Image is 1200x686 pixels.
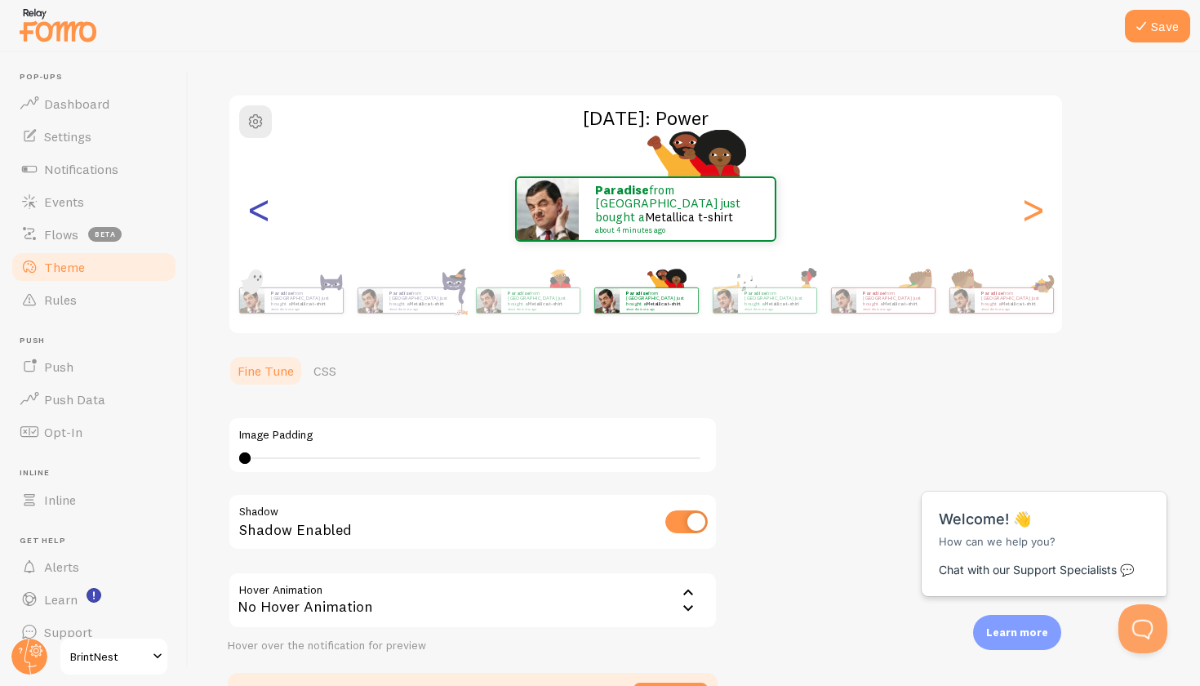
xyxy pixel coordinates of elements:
img: Fomo [594,288,619,313]
strong: Paradise [389,290,411,296]
a: Metallica t-shirt [527,301,562,307]
span: Theme [44,259,85,275]
small: about 4 minutes ago [626,307,690,310]
a: Flows beta [10,218,178,251]
p: Learn more [986,625,1048,640]
a: Support [10,616,178,648]
span: Alerts [44,559,79,575]
small: about 4 minutes ago [508,307,571,310]
p: from [GEOGRAPHIC_DATA] just bought a [744,290,810,310]
strong: Paradise [271,290,292,296]
img: Fomo [476,288,500,313]
a: Metallica t-shirt [882,301,918,307]
div: No Hover Animation [228,572,718,629]
svg: <p>Watch New Feature Tutorials!</p> [87,588,101,603]
a: Metallica t-shirt [291,301,326,307]
p: from [GEOGRAPHIC_DATA] just bought a [981,290,1047,310]
img: Fomo [358,288,382,313]
a: Opt-In [10,416,178,448]
a: Push Data [10,383,178,416]
span: Opt-In [44,424,82,440]
div: Hover over the notification for preview [228,639,718,653]
div: Shadow Enabled [228,493,718,553]
a: Metallica t-shirt [646,301,681,307]
a: Fine Tune [228,354,304,387]
p: from [GEOGRAPHIC_DATA] just bought a [508,290,573,310]
p: from [GEOGRAPHIC_DATA] just bought a [626,290,691,310]
span: Support [44,624,92,640]
img: Fomo [239,288,264,313]
a: Alerts [10,550,178,583]
div: Next slide [1023,150,1042,268]
p: from [GEOGRAPHIC_DATA] just bought a [863,290,928,310]
iframe: Help Scout Beacon - Open [1118,604,1167,653]
span: Inline [20,468,178,479]
a: BrintNest [59,637,169,676]
span: beta [88,227,122,242]
p: from [GEOGRAPHIC_DATA] just bought a [389,290,455,310]
iframe: Help Scout Beacon - Messages and Notifications [913,451,1176,604]
span: Pop-ups [20,72,178,82]
span: Flows [44,226,78,243]
strong: Paradise [863,290,884,296]
small: about 4 minutes ago [389,307,453,310]
a: Rules [10,283,178,316]
p: from [GEOGRAPHIC_DATA] just bought a [595,184,758,234]
span: Dashboard [44,96,109,112]
a: CSS [304,354,346,387]
div: Previous slide [249,150,269,268]
img: Fomo [949,288,974,313]
h2: [DATE]: Power [229,105,1062,131]
img: Fomo [713,288,737,313]
small: about 4 minutes ago [863,307,927,310]
div: Learn more [973,615,1061,650]
strong: Paradise [744,290,766,296]
label: Image Padding [239,428,706,443]
small: about 4 minutes ago [271,307,335,310]
a: Learn [10,583,178,616]
img: fomo-relay-logo-orange.svg [17,4,99,46]
span: Inline [44,492,76,508]
a: Theme [10,251,178,283]
span: Events [44,194,84,210]
span: Rules [44,292,77,308]
a: Notifications [10,153,178,185]
img: Fomo [831,288,856,313]
a: Metallica t-shirt [645,209,733,225]
span: Settings [44,128,91,145]
a: Push [10,350,178,383]
span: Get Help [20,536,178,546]
a: Settings [10,120,178,153]
a: Inline [10,483,178,516]
small: about 4 minutes ago [744,307,808,310]
span: Push Data [44,391,105,408]
small: about 4 minutes ago [981,307,1045,310]
a: Events [10,185,178,218]
strong: Paradise [595,182,649,198]
strong: Paradise [508,290,529,296]
span: BrintNest [70,647,148,666]
span: Notifications [44,161,118,177]
p: from [GEOGRAPHIC_DATA] just bought a [271,290,336,310]
span: Learn [44,591,78,608]
strong: Paradise [981,290,1002,296]
strong: Paradise [626,290,647,296]
a: Metallica t-shirt [409,301,444,307]
span: Push [44,359,73,375]
span: Push [20,336,178,346]
small: about 4 minutes ago [595,226,753,234]
a: Metallica t-shirt [1001,301,1036,307]
a: Dashboard [10,87,178,120]
a: Metallica t-shirt [764,301,799,307]
img: Fomo [517,178,579,240]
